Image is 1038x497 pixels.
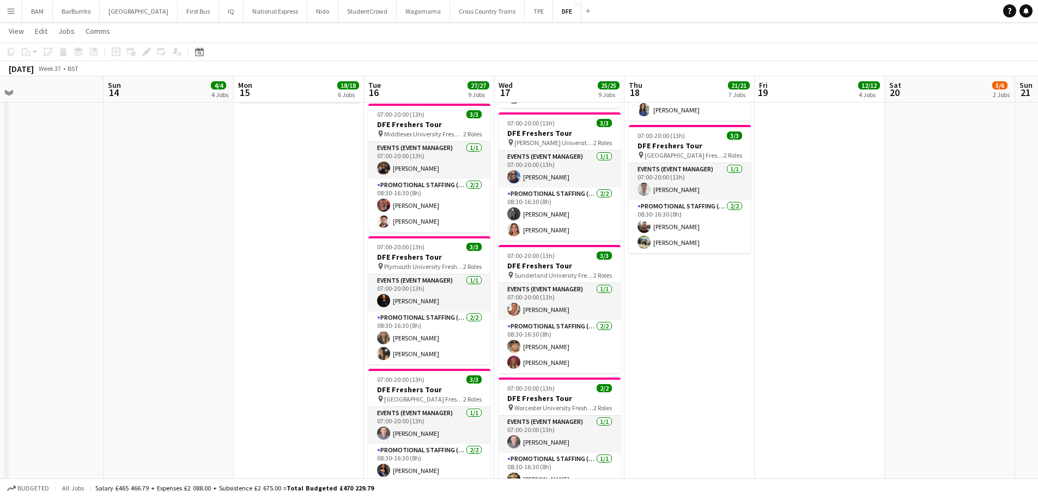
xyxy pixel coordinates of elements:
span: Comms [86,26,110,36]
div: BST [68,64,78,73]
div: Salary £465 466.79 + Expenses £2 088.00 + Subsistence £2 675.00 = [95,484,374,492]
button: Nido [307,1,338,22]
span: Week 37 [36,64,63,73]
button: Cross Country Trains [450,1,525,22]
span: Total Budgeted £470 229.79 [287,484,374,492]
span: Jobs [58,26,75,36]
button: StudentCrowd [338,1,397,22]
button: BAM [22,1,53,22]
button: BarBurrito [53,1,100,22]
a: Comms [81,24,114,38]
a: Edit [31,24,52,38]
div: [DATE] [9,63,34,74]
button: TPE [525,1,553,22]
button: First Bus [178,1,219,22]
button: IQ [219,1,244,22]
a: Jobs [54,24,79,38]
button: Budgeted [5,482,51,494]
button: National Express [244,1,307,22]
button: Wagamama [397,1,450,22]
span: Budgeted [17,484,49,492]
button: DFE [553,1,581,22]
span: View [9,26,24,36]
button: [GEOGRAPHIC_DATA] [100,1,178,22]
span: All jobs [60,484,86,492]
a: View [4,24,28,38]
span: Edit [35,26,47,36]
